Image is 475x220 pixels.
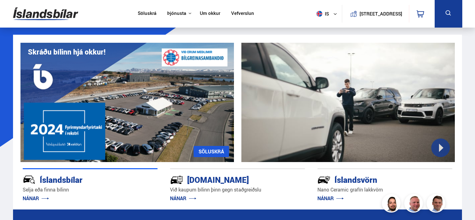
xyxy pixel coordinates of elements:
p: Selja eða finna bílinn [23,186,158,193]
button: Þjónusta [167,11,186,16]
a: SÖLUSKRÁ [194,146,229,157]
span: is [314,11,329,17]
p: Við kaupum bílinn þinn gegn staðgreiðslu [170,186,305,193]
div: Íslandsvörn [317,174,430,185]
img: FbJEzSuNWCJXmdc-.webp [428,195,446,213]
a: Söluskrá [138,11,156,17]
button: is [314,5,342,23]
a: NÁNAR [170,195,196,202]
a: Vefverslun [231,11,254,17]
div: Íslandsbílar [23,174,136,185]
img: eKx6w-_Home_640_.png [20,43,234,162]
img: tr5P-W3DuiFaO7aO.svg [170,173,183,186]
a: NÁNAR [317,195,344,202]
h1: Skráðu bílinn hjá okkur! [28,48,105,56]
img: G0Ugv5HjCgRt.svg [13,4,78,24]
p: Nano Ceramic grafín lakkvörn [317,186,452,193]
div: [DOMAIN_NAME] [170,174,283,185]
a: [STREET_ADDRESS] [345,5,406,23]
img: -Svtn6bYgwAsiwNX.svg [317,173,330,186]
img: siFngHWaQ9KaOqBr.png [405,195,424,213]
img: JRvxyua_JYH6wB4c.svg [23,173,36,186]
img: svg+xml;base64,PHN2ZyB4bWxucz0iaHR0cDovL3d3dy53My5vcmcvMjAwMC9zdmciIHdpZHRoPSI1MTIiIGhlaWdodD0iNT... [316,11,322,17]
img: nhp88E3Fdnt1Opn2.png [383,195,401,213]
a: NÁNAR [23,195,49,202]
a: Um okkur [200,11,220,17]
button: [STREET_ADDRESS] [362,11,400,16]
